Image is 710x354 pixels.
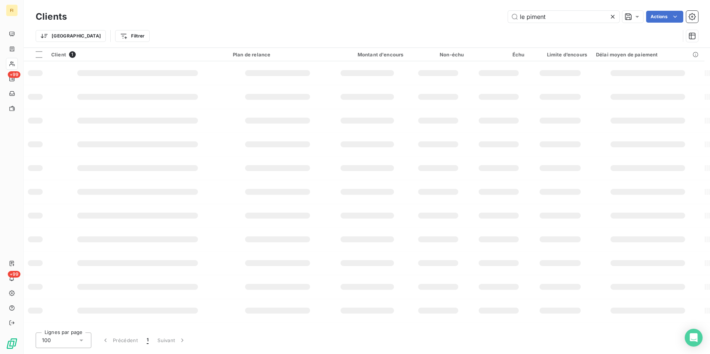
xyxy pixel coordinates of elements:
span: 100 [42,337,51,344]
button: Filtrer [115,30,149,42]
span: +99 [8,271,20,278]
span: 1 [69,51,76,58]
div: Plan de relance [233,52,322,58]
div: Montant d'encours [331,52,403,58]
button: [GEOGRAPHIC_DATA] [36,30,106,42]
button: Précédent [97,332,142,348]
span: Client [51,52,66,58]
input: Rechercher [508,11,619,23]
div: Échu [473,52,524,58]
div: Open Intercom Messenger [685,329,703,347]
span: 1 [147,337,149,344]
div: Limite d’encours [533,52,587,58]
h3: Clients [36,10,67,23]
div: Délai moyen de paiement [596,52,700,58]
span: +99 [8,71,20,78]
div: Non-échu [412,52,464,58]
div: FI [6,4,18,16]
button: 1 [142,332,153,348]
button: Suivant [153,332,190,348]
img: Logo LeanPay [6,338,18,350]
button: Actions [646,11,683,23]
